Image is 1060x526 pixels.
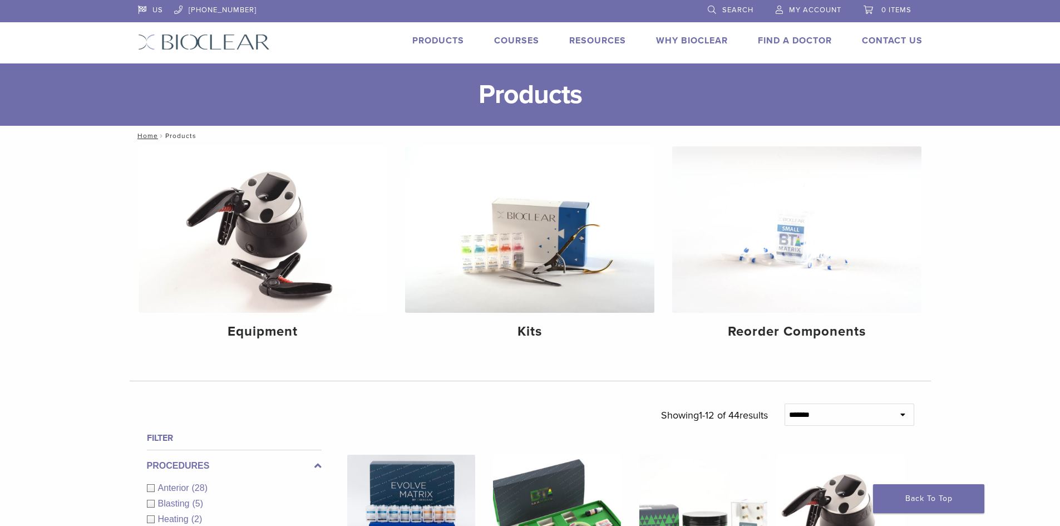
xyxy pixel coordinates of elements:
a: Resources [569,35,626,46]
a: Back To Top [873,484,984,513]
a: Home [134,132,158,140]
img: Reorder Components [672,146,921,313]
h4: Kits [414,322,645,342]
span: Heating [158,514,191,524]
h4: Filter [147,431,322,445]
nav: Products [130,126,931,146]
span: Anterior [158,483,192,493]
img: Kits [405,146,654,313]
p: Showing results [661,404,768,427]
span: / [158,133,165,139]
a: Equipment [139,146,388,349]
h4: Equipment [147,322,379,342]
span: 0 items [881,6,911,14]
label: Procedures [147,459,322,473]
span: Blasting [158,499,193,508]
span: (5) [192,499,203,508]
a: Products [412,35,464,46]
a: Courses [494,35,539,46]
a: Why Bioclear [656,35,728,46]
img: Bioclear [138,34,270,50]
span: (28) [192,483,208,493]
a: Reorder Components [672,146,921,349]
span: Search [722,6,753,14]
span: (2) [191,514,203,524]
h4: Reorder Components [681,322,913,342]
span: My Account [789,6,841,14]
a: Contact Us [862,35,923,46]
a: Kits [405,146,654,349]
a: Find A Doctor [758,35,832,46]
img: Equipment [139,146,388,313]
span: 1-12 of 44 [699,409,739,421]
